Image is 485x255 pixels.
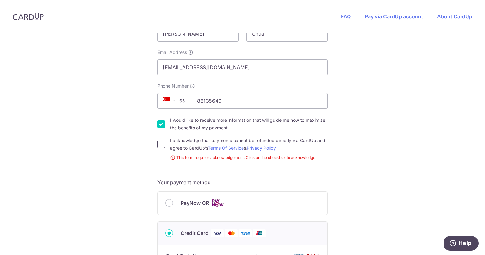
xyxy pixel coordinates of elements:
[163,97,178,105] span: +65
[246,26,328,42] input: Last name
[157,179,328,186] h5: Your payment method
[170,154,328,161] small: This term requires acknowledgement. Click on the checkbox to acknowledge.
[444,236,479,252] iframe: Opens a widget where you can find more information
[170,137,328,152] label: I acknowledge that payments cannot be refunded directly via CardUp and agree to CardUp’s &
[165,229,320,237] div: Credit Card Visa Mastercard American Express Union Pay
[239,229,252,237] img: American Express
[157,83,189,89] span: Phone Number
[157,59,328,75] input: Email address
[181,199,209,207] span: PayNow QR
[170,116,328,132] label: I would like to receive more information that will guide me how to maximize the benefits of my pa...
[157,26,239,42] input: First name
[341,13,351,20] a: FAQ
[181,229,209,237] span: Credit Card
[253,229,266,237] img: Union Pay
[161,97,189,105] span: +65
[13,13,44,20] img: CardUp
[247,145,276,151] a: Privacy Policy
[437,13,472,20] a: About CardUp
[211,199,224,207] img: Cards logo
[165,199,320,207] div: PayNow QR Cards logo
[365,13,423,20] a: Pay via CardUp account
[208,145,244,151] a: Terms Of Service
[157,49,187,56] span: Email Address
[211,229,224,237] img: Visa
[225,229,238,237] img: Mastercard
